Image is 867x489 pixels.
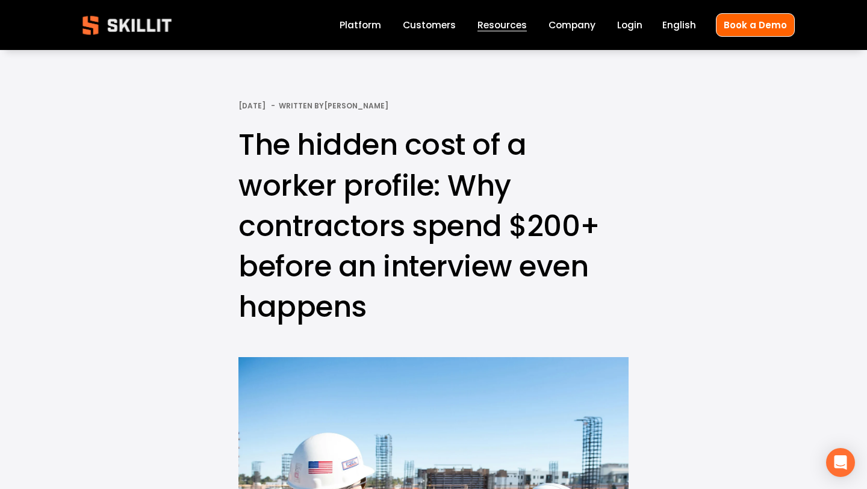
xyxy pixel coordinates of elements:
[279,102,388,110] div: Written By
[477,18,527,32] span: Resources
[403,17,456,33] a: Customers
[716,13,795,37] a: Book a Demo
[662,18,696,32] span: English
[617,17,642,33] a: Login
[662,17,696,33] div: language picker
[238,101,266,111] span: [DATE]
[72,7,182,43] img: Skillit
[238,125,629,327] h1: The hidden cost of a worker profile: Why contractors spend $200+ before an interview even happens
[826,448,855,477] div: Open Intercom Messenger
[477,17,527,33] a: folder dropdown
[324,101,388,111] a: [PERSON_NAME]
[548,17,595,33] a: Company
[340,17,381,33] a: Platform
